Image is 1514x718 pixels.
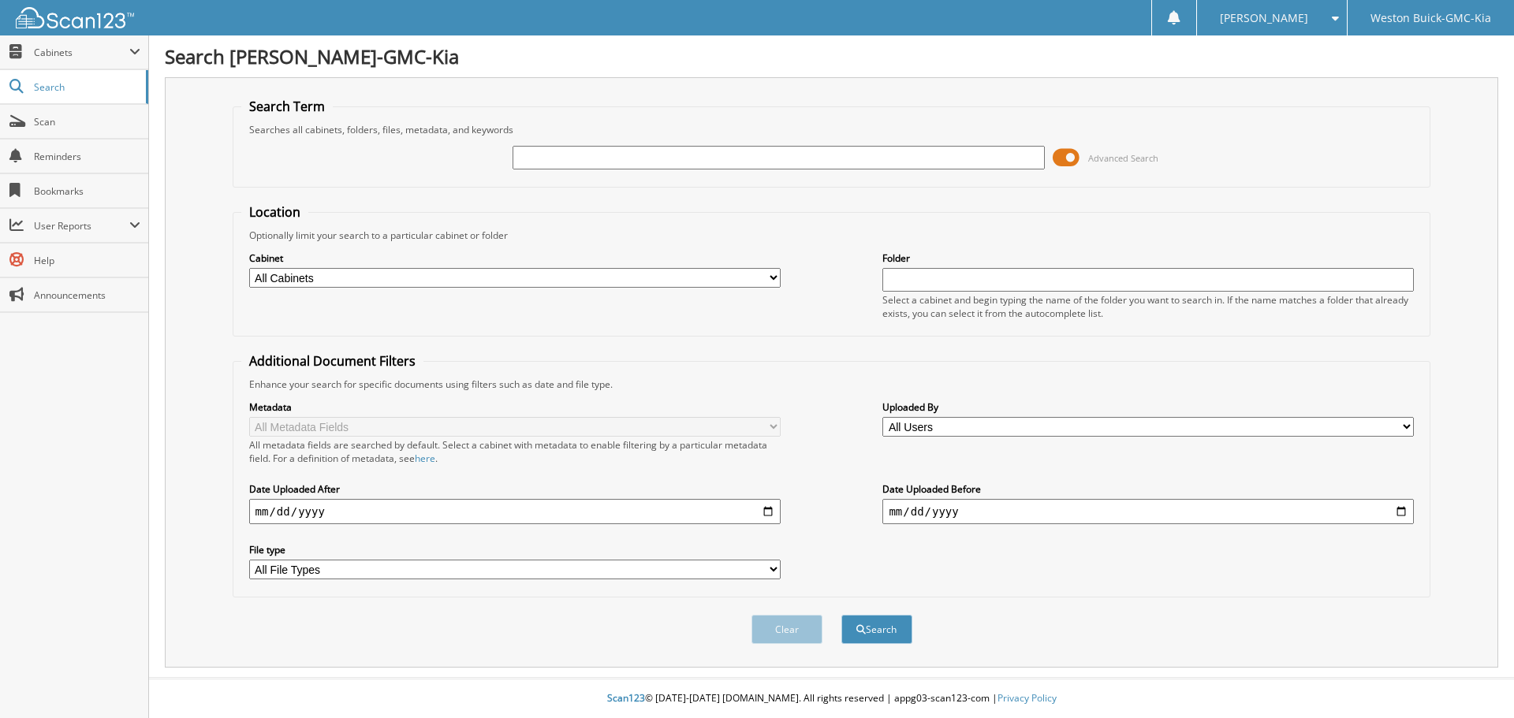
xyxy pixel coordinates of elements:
legend: Location [241,203,308,221]
legend: Search Term [241,98,333,115]
span: Scan [34,115,140,128]
span: Reminders [34,150,140,163]
span: Cabinets [34,46,129,59]
label: Cabinet [249,251,781,265]
button: Search [841,615,912,644]
legend: Additional Document Filters [241,352,423,370]
label: File type [249,543,781,556]
label: Uploaded By [882,400,1414,414]
span: Announcements [34,288,140,302]
label: Folder [882,251,1414,265]
button: Clear [751,615,822,644]
span: Weston Buick-GMC-Kia [1370,13,1491,23]
div: © [DATE]-[DATE] [DOMAIN_NAME]. All rights reserved | appg03-scan123-com | [149,679,1514,718]
input: end [882,499,1414,524]
div: Enhance your search for specific documents using filters such as date and file type. [241,378,1423,391]
input: start [249,499,781,524]
img: scan123-logo-white.svg [16,7,134,28]
span: [PERSON_NAME] [1220,13,1308,23]
span: Bookmarks [34,184,140,198]
a: Privacy Policy [998,691,1057,705]
span: Advanced Search [1088,152,1158,164]
label: Date Uploaded After [249,482,781,496]
h1: Search [PERSON_NAME]-GMC-Kia [165,43,1498,69]
a: here [415,452,435,465]
label: Metadata [249,400,781,414]
span: User Reports [34,219,129,233]
span: Search [34,80,138,94]
div: Select a cabinet and begin typing the name of the folder you want to search in. If the name match... [882,293,1414,320]
div: All metadata fields are searched by default. Select a cabinet with metadata to enable filtering b... [249,438,781,465]
span: Scan123 [607,691,645,705]
div: Searches all cabinets, folders, files, metadata, and keywords [241,123,1423,136]
div: Optionally limit your search to a particular cabinet or folder [241,229,1423,242]
span: Help [34,254,140,267]
label: Date Uploaded Before [882,482,1414,496]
